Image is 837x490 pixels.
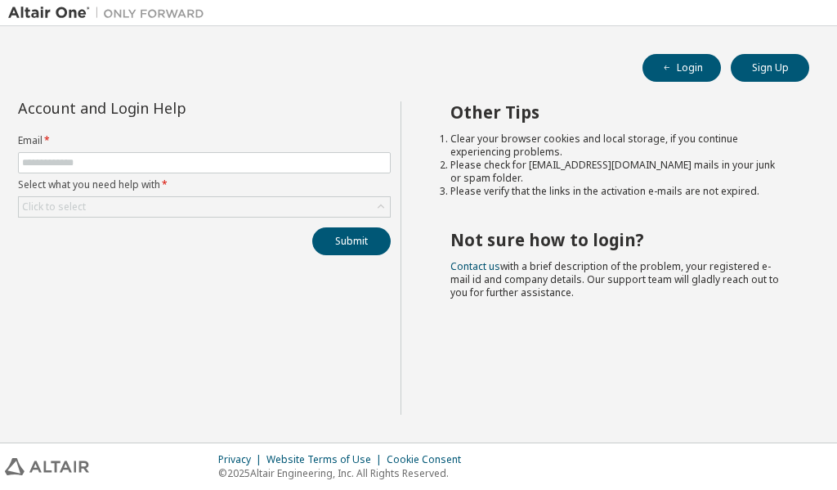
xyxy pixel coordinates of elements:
div: Click to select [19,197,390,217]
button: Login [642,54,721,82]
li: Please verify that the links in the activation e-mails are not expired. [450,185,780,198]
p: © 2025 Altair Engineering, Inc. All Rights Reserved. [218,466,471,480]
li: Please check for [EMAIL_ADDRESS][DOMAIN_NAME] mails in your junk or spam folder. [450,159,780,185]
div: Privacy [218,453,266,466]
h2: Other Tips [450,101,780,123]
div: Account and Login Help [18,101,316,115]
div: Cookie Consent [387,453,471,466]
label: Email [18,134,391,147]
label: Select what you need help with [18,178,391,191]
span: with a brief description of the problem, your registered e-mail id and company details. Our suppo... [450,259,779,299]
h2: Not sure how to login? [450,229,780,250]
div: Click to select [22,200,86,214]
button: Submit [312,227,391,255]
img: altair_logo.svg [5,458,89,475]
a: Contact us [450,259,500,273]
img: Altair One [8,5,213,21]
li: Clear your browser cookies and local storage, if you continue experiencing problems. [450,133,780,159]
div: Website Terms of Use [266,453,387,466]
button: Sign Up [731,54,809,82]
